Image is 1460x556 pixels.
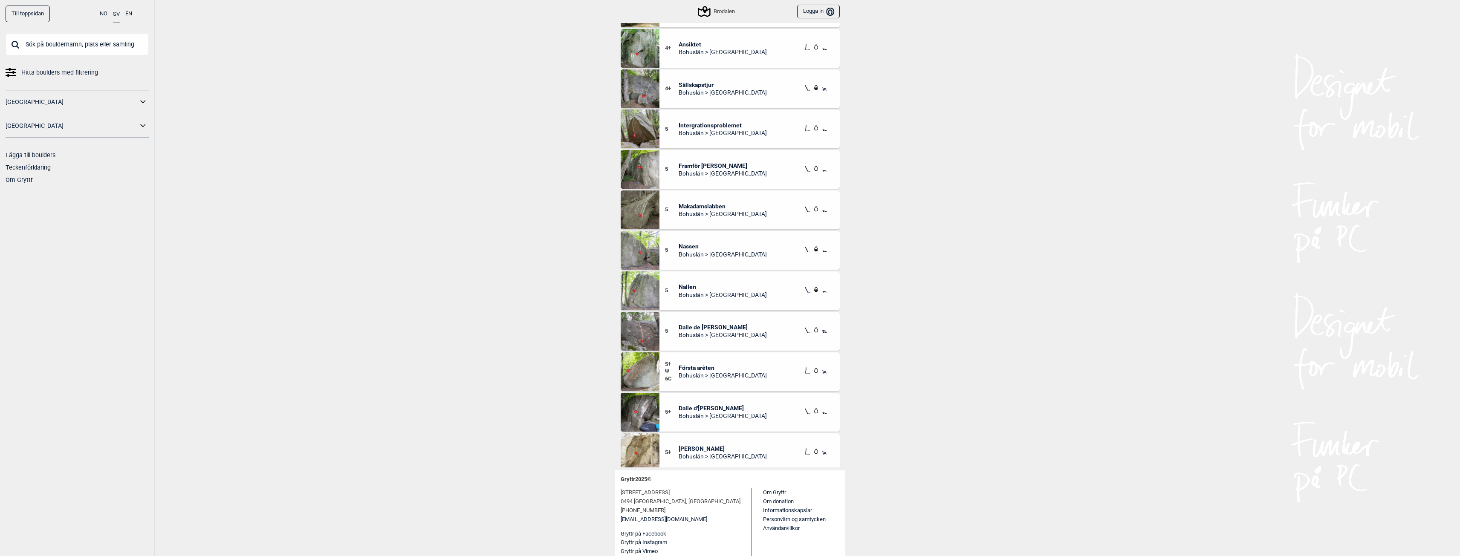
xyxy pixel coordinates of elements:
[621,271,840,310] div: Nallen5NallenBohuslän > [GEOGRAPHIC_DATA]
[679,170,767,177] span: Bohuslän > [GEOGRAPHIC_DATA]
[621,352,840,391] div: Forsta areten5+Ψ6CFörsta arêtenBohuslän > [GEOGRAPHIC_DATA]
[699,6,735,17] div: Brodalen
[679,162,767,170] span: Framför [PERSON_NAME]
[621,470,840,489] div: Gryttr 2025 ©
[763,525,800,531] a: Användarvillkor
[6,164,51,171] a: Teckenförklaring
[621,109,659,148] img: Integrationsproblemet 210829
[679,202,767,210] span: Makadamslabben
[621,109,840,148] div: Integrationsproblemet 2108295IntergrationsproblemetBohuslän > [GEOGRAPHIC_DATA]
[679,331,767,339] span: Bohuslän > [GEOGRAPHIC_DATA]
[6,176,33,183] a: Om Gryttr
[621,312,659,351] img: Dalle de Roger 200923
[6,6,50,22] a: Till toppsidan
[665,328,679,335] span: 5
[679,129,767,137] span: Bohuslän > [GEOGRAPHIC_DATA]
[665,409,679,416] span: 5+
[665,361,679,368] span: 5+
[763,498,794,504] a: Om donation
[679,283,767,291] span: Nallen
[621,190,840,229] div: Makadamslabben5MakadamslabbenBohuslän > [GEOGRAPHIC_DATA]
[679,40,767,48] span: Ansiktet
[797,5,839,19] button: Logga in
[665,45,679,52] span: 4+
[621,433,659,472] img: Bakom Alf 190527
[621,530,666,539] button: Gryttr på Facebook
[621,497,740,506] span: 0494 [GEOGRAPHIC_DATA], [GEOGRAPHIC_DATA]
[125,6,132,22] button: EN
[679,89,767,96] span: Bohuslän > [GEOGRAPHIC_DATA]
[679,121,767,129] span: Intergrationsproblemet
[6,152,55,158] a: Lägga till boulders
[665,287,679,294] span: 5
[621,150,840,189] div: Framfor Alf 2108295Framför [PERSON_NAME]Bohuslän > [GEOGRAPHIC_DATA]
[679,364,767,372] span: Första arêten
[665,361,679,383] div: Ψ
[621,488,670,497] span: [STREET_ADDRESS]
[6,66,149,79] a: Hitta boulders med filtrering
[6,96,138,108] a: [GEOGRAPHIC_DATA]
[621,231,659,270] img: Nassen
[679,323,767,331] span: Dalle de [PERSON_NAME]
[621,393,840,432] div: Dalle d Alf 2108295+Dalle d'[PERSON_NAME]Bohuslän > [GEOGRAPHIC_DATA]
[763,507,812,513] a: Informationskapslar
[763,489,786,496] a: Om Gryttr
[679,372,767,379] span: Bohuslän > [GEOGRAPHIC_DATA]
[621,69,840,108] div: Sallskapstjur 2108294+SällskapstjurBohuslän > [GEOGRAPHIC_DATA]
[679,251,767,258] span: Bohuslän > [GEOGRAPHIC_DATA]
[621,150,659,189] img: Framfor Alf 210829
[100,6,107,22] button: NO
[679,210,767,218] span: Bohuslän > [GEOGRAPHIC_DATA]
[665,85,679,92] span: 4+
[621,352,659,391] img: Forsta areten
[621,231,840,270] div: Nassen5NassenBohuslän > [GEOGRAPHIC_DATA]
[621,538,667,547] button: Gryttr på Instagram
[621,69,659,108] img: Sallskapstjur 210829
[621,433,840,472] div: Bakom Alf 1905275+[PERSON_NAME]Bohuslän > [GEOGRAPHIC_DATA]
[679,81,767,89] span: Sällskapstjur
[621,271,659,310] img: Nallen
[621,506,665,515] span: [PHONE_NUMBER]
[679,404,767,412] span: Dalle d'[PERSON_NAME]
[621,190,659,229] img: Makadamslabben
[679,242,767,250] span: Nassen
[679,412,767,420] span: Bohuslän > [GEOGRAPHIC_DATA]
[679,445,767,452] span: [PERSON_NAME]
[679,452,767,460] span: Bohuslän > [GEOGRAPHIC_DATA]
[665,247,679,254] span: 5
[763,516,826,522] a: Personvärn og samtycken
[621,29,840,68] div: Ansiktet4+AnsiktetBohuslän > [GEOGRAPHIC_DATA]
[6,33,149,55] input: Sök på bouldernamn, plats eller samling
[113,6,120,23] button: SV
[665,375,679,383] span: 6C
[665,166,679,173] span: 5
[621,29,659,68] img: Ansiktet
[6,120,138,132] a: [GEOGRAPHIC_DATA]
[621,393,659,432] img: Dalle d Alf 210829
[665,449,679,456] span: 5+
[665,126,679,133] span: 5
[665,206,679,213] span: 5
[621,312,840,351] div: Dalle de Roger 2009235Dalle de [PERSON_NAME]Bohuslän > [GEOGRAPHIC_DATA]
[21,66,98,79] span: Hitta boulders med filtrering
[679,48,767,56] span: Bohuslän > [GEOGRAPHIC_DATA]
[621,515,707,524] a: [EMAIL_ADDRESS][DOMAIN_NAME]
[679,291,767,299] span: Bohuslän > [GEOGRAPHIC_DATA]
[621,547,658,556] button: Gryttr på Vimeo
